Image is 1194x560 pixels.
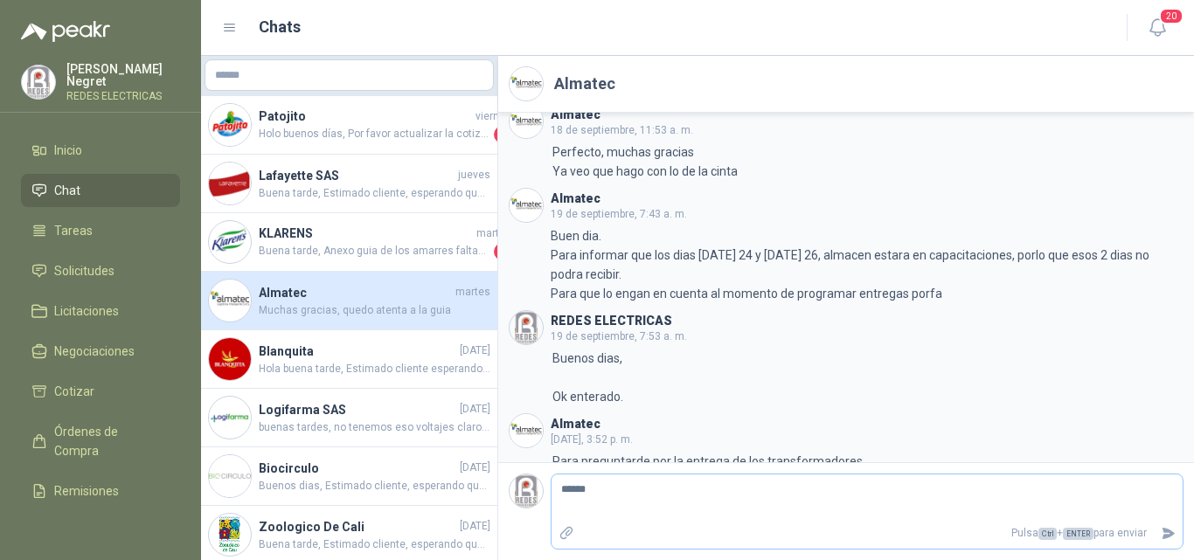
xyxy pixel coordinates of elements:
span: Hola buena tarde, Estimado cliente esperando que se encuentre bien, revisando la solicitud me ind... [259,361,490,377]
h4: Lafayette SAS [259,166,455,185]
span: [DATE] [460,518,490,535]
p: [PERSON_NAME] Negret [66,63,180,87]
span: ENTER [1063,528,1093,540]
img: Company Logo [22,66,55,99]
img: Company Logo [510,67,543,100]
a: Configuración [21,515,180,548]
span: viernes [476,108,511,125]
span: [DATE] [460,401,490,418]
img: Company Logo [510,105,543,138]
span: [DATE] [460,460,490,476]
a: Company LogoPatojitoviernesHolo buenos días, Por favor actualizar la cotización1 [201,96,497,155]
span: Tareas [54,221,93,240]
h3: Almatec [551,419,600,429]
a: Inicio [21,134,180,167]
img: Company Logo [209,162,251,204]
h1: Chats [259,15,301,39]
span: Buenos dias, Estimado cliente, esperando que se encuentre bien, le informo que la referencia GC61... [259,478,490,494]
span: Remisiones [54,481,119,501]
span: 19 de septiembre, 7:53 a. m. [551,330,687,342]
p: REDES ELECTRICAS [66,91,180,101]
h4: Zoologico De Cali [259,517,456,536]
span: Buena tarde, Anexo guia de los amarres faltantes, me indican que se esta entregando mañana. [259,243,490,260]
h4: Blanquita [259,342,456,361]
span: martes [455,284,490,301]
span: 18 de septiembre, 11:53 a. m. [551,124,693,136]
a: Licitaciones [21,294,180,328]
a: Negociaciones [21,335,180,368]
h3: Almatec [551,110,600,120]
img: Company Logo [209,104,251,146]
img: Company Logo [510,189,543,222]
a: Chat [21,174,180,207]
span: Solicitudes [54,261,115,280]
span: 1 [494,243,511,260]
span: Órdenes de Compra [54,422,163,460]
span: buenas tardes, no tenemos eso voltajes claros aun, aceite [259,419,490,436]
p: Buenos dias, Ok enterado. [552,349,623,406]
h4: Logifarma SAS [259,400,456,419]
span: Holo buenos días, Por favor actualizar la cotización [259,126,490,143]
img: Company Logo [209,397,251,439]
img: Company Logo [209,455,251,497]
p: Perfecto, muchas gracias Ya veo que hago con lo de la cinta [552,142,738,181]
img: Company Logo [209,221,251,263]
h4: Patojito [259,107,472,126]
a: Tareas [21,214,180,247]
img: Company Logo [209,280,251,321]
button: Enviar [1154,518,1183,549]
span: 20 [1159,8,1184,24]
span: Ctrl [1038,528,1057,540]
a: Solicitudes [21,254,180,287]
a: Company LogoLafayette SASjuevesBuena tarde, Estimado cliente, esperando que se encuentre bien, in... [201,155,497,213]
a: Company LogoKLARENSmartesBuena tarde, Anexo guia de los amarres faltantes, me indican que se esta... [201,213,497,272]
span: Negociaciones [54,342,135,361]
a: Cotizar [21,375,180,408]
h4: Almatec [259,283,452,302]
span: 19 de septiembre, 7:43 a. m. [551,208,687,220]
span: [DATE] [460,342,490,359]
a: Company LogoBlanquita[DATE]Hola buena tarde, Estimado cliente esperando que se encuentre bien, re... [201,330,497,389]
img: Company Logo [510,414,543,447]
p: Buen dia. Para informar que los dias [DATE] 24 y [DATE] 26, almacen estara en capacitaciones, por... [551,226,1184,303]
span: 1 [494,126,511,143]
h3: Almatec [551,194,600,204]
span: Chat [54,181,80,200]
span: Cotizar [54,382,94,401]
img: Logo peakr [21,21,110,42]
img: Company Logo [209,338,251,380]
span: martes [476,225,511,242]
img: Company Logo [209,514,251,556]
span: Licitaciones [54,301,119,321]
a: Company LogoLogifarma SAS[DATE]buenas tardes, no tenemos eso voltajes claros aun, aceite [201,389,497,447]
span: jueves [458,167,490,183]
a: Company LogoAlmatecmartesMuchas gracias, quedo atenta a la guia [201,272,497,330]
img: Company Logo [510,311,543,344]
span: Muchas gracias, quedo atenta a la guia [259,302,490,319]
label: Adjuntar archivos [552,518,581,549]
a: Company LogoBiocirculo[DATE]Buenos dias, Estimado cliente, esperando que se encuentre bien, le in... [201,447,497,506]
button: 20 [1142,12,1173,44]
h4: Biocirculo [259,459,456,478]
span: [DATE], 3:52 p. m. [551,433,633,446]
a: Órdenes de Compra [21,415,180,467]
p: Para preguntarde por la entrega de los transformadores [552,452,863,471]
h4: KLARENS [259,224,473,243]
span: Buena tarde, Estimado cliente, esperando que se encuentre bien, los amarres que distribuimos solo... [259,536,490,553]
img: Company Logo [510,474,543,508]
h2: Almatec [554,72,615,96]
a: Remisiones [21,474,180,508]
h3: REDES ELECTRICAS [551,316,672,326]
span: Inicio [54,141,82,160]
p: Pulsa + para enviar [581,518,1155,549]
span: Buena tarde, Estimado cliente, esperando que se encuentre bien, informo que las cajas ya fueron e... [259,185,490,202]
